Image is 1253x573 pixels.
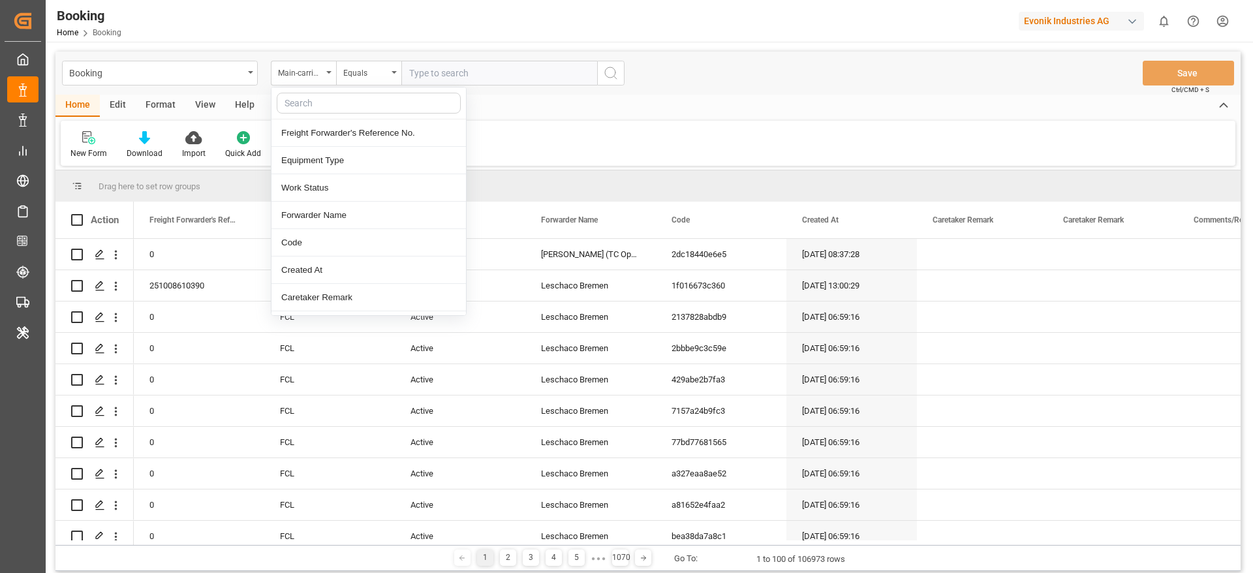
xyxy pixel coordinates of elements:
div: 0 [134,458,264,489]
input: Search [277,93,461,114]
div: FCL [264,427,395,457]
div: FCL [264,521,395,551]
div: Main-carriage No. [278,64,322,79]
div: Freight Forwarder's Reference No. [271,119,466,147]
div: Active [395,333,525,364]
div: 77bd77681565 [656,427,786,457]
div: 0 [134,521,264,551]
div: Press SPACE to select this row. [55,458,134,489]
div: Booking [57,6,121,25]
div: Download [127,147,162,159]
div: 0 [134,395,264,426]
div: Press SPACE to select this row. [55,239,134,270]
div: Press SPACE to select this row. [55,270,134,302]
div: [DATE] 06:59:16 [786,521,917,551]
div: 2bbbe9c3c59e [656,333,786,364]
div: Action [91,214,119,226]
div: Help [225,95,264,117]
div: 3 [523,550,539,566]
button: Evonik Industries AG [1019,8,1149,33]
div: FCL [264,333,395,364]
div: Leschaco Bremen [525,270,656,301]
div: Home [55,95,100,117]
div: Press SPACE to select this row. [55,489,134,521]
span: Freight Forwarder's Reference No. [149,215,237,225]
div: FCL [264,239,395,270]
button: Save [1143,61,1234,85]
div: 1 [477,550,493,566]
div: Active [395,489,525,520]
div: Go To: [674,552,698,565]
div: [DATE] 06:59:16 [786,364,917,395]
div: [DATE] 06:59:16 [786,489,917,520]
div: 0 [134,333,264,364]
div: 4 [546,550,562,566]
div: Edit [100,95,136,117]
div: a327eaa8ae52 [656,458,786,489]
span: Ctrl/CMD + S [1171,85,1209,95]
a: Home [57,28,78,37]
div: Caretaker Remark [271,311,466,339]
div: Leschaco Bremen [525,458,656,489]
div: Code [271,229,466,256]
div: New Form [70,147,107,159]
div: FCL [264,302,395,332]
div: Format [136,95,185,117]
div: 2dc18440e6e5 [656,239,786,270]
div: Import [182,147,206,159]
div: 2 [500,550,516,566]
div: Press SPACE to select this row. [55,364,134,395]
div: Press SPACE to select this row. [55,521,134,552]
div: Caretaker Remark [271,284,466,311]
div: Leschaco Bremen [525,333,656,364]
button: show 0 new notifications [1149,7,1179,36]
div: Press SPACE to select this row. [55,395,134,427]
div: Booking [69,64,243,80]
div: [DATE] 06:59:16 [786,302,917,332]
div: bea38da7a8c1 [656,521,786,551]
div: View [185,95,225,117]
div: FCL [264,458,395,489]
span: Forwarder Name [541,215,598,225]
div: Evonik Industries AG [1019,12,1144,31]
div: Leschaco Bremen [525,489,656,520]
button: Help Center [1179,7,1208,36]
div: 1070 [612,550,628,566]
button: search button [597,61,625,85]
div: 0 [134,364,264,395]
div: 0 [134,302,264,332]
div: FCL [264,395,395,426]
div: 5 [568,550,585,566]
div: Active [395,364,525,395]
div: Equipment Type [271,147,466,174]
button: open menu [336,61,401,85]
div: Quick Add [225,147,261,159]
div: 0 [134,427,264,457]
span: Caretaker Remark [1063,215,1124,225]
div: [DATE] 13:00:29 [786,270,917,301]
div: [PERSON_NAME] (TC Operator) [525,239,656,270]
div: Forwarder Name [271,202,466,229]
div: Active [395,458,525,489]
div: 429abe2b7fa3 [656,364,786,395]
div: Leschaco Bremen [525,364,656,395]
div: [DATE] 06:59:16 [786,395,917,426]
span: Code [672,215,690,225]
div: FCL [264,489,395,520]
div: 1 to 100 of 106973 rows [756,553,845,566]
div: Leschaco Bremen [525,302,656,332]
div: FCL [264,270,395,301]
div: Active [395,427,525,457]
div: Press SPACE to select this row. [55,302,134,333]
div: 2137828abdb9 [656,302,786,332]
div: 251008610390 [134,270,264,301]
div: Work Status [271,174,466,202]
span: Drag here to set row groups [99,181,200,191]
div: Leschaco Bremen [525,427,656,457]
div: Press SPACE to select this row. [55,333,134,364]
div: [DATE] 06:59:16 [786,458,917,489]
div: a81652e4faa2 [656,489,786,520]
input: Type to search [401,61,597,85]
div: Leschaco Bremen [525,521,656,551]
div: [DATE] 08:37:28 [786,239,917,270]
